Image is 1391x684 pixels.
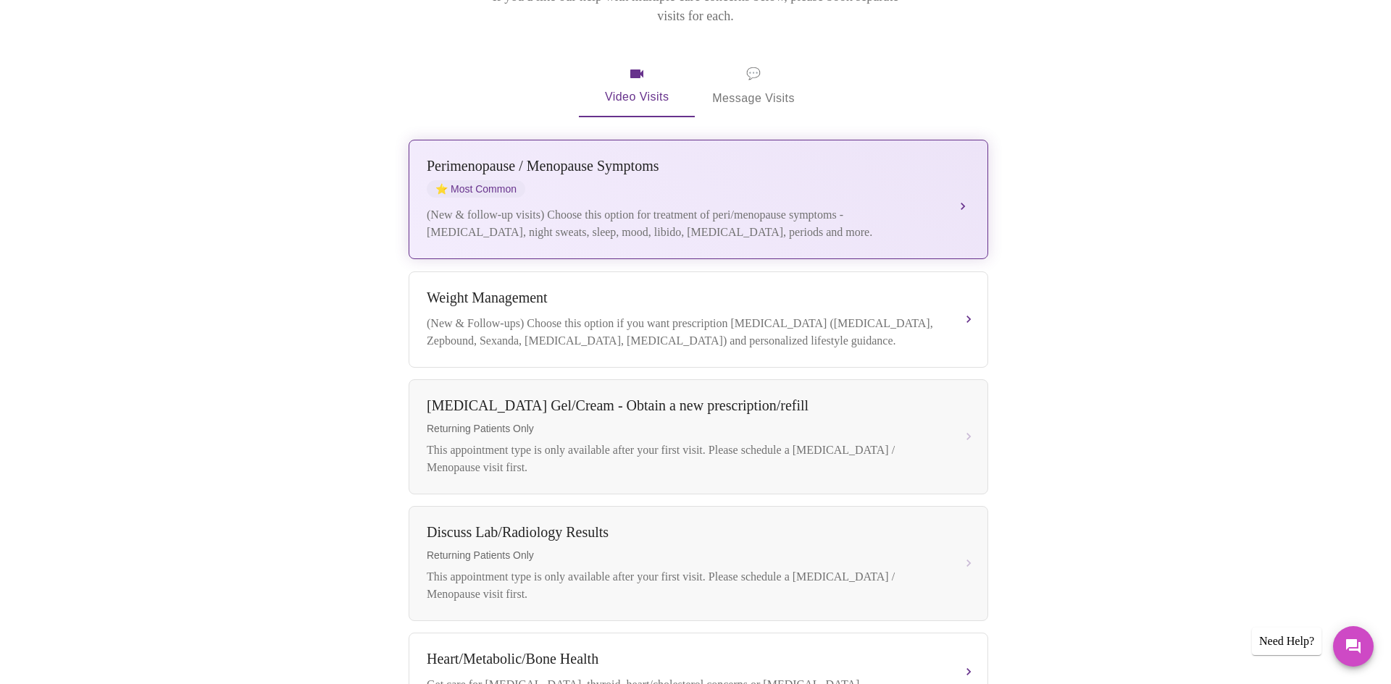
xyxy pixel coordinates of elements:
[1252,628,1321,655] div: Need Help?
[427,397,941,414] div: [MEDICAL_DATA] Gel/Cream - Obtain a new prescription/refill
[409,379,988,494] button: [MEDICAL_DATA] Gel/Cream - Obtain a new prescription/refillReturning Patients OnlyThis appointmen...
[427,158,941,174] div: Perimenopause / Menopause Symptoms
[427,442,941,476] div: This appointment type is only available after your first visit. Please schedule a [MEDICAL_DATA] ...
[427,423,941,434] span: Returning Patients Only
[1333,626,1374,667] button: Messages
[746,64,761,84] span: message
[427,180,525,198] span: Most Common
[409,271,988,368] button: Weight Management(New & Follow-ups) Choose this option if you want prescription [MEDICAL_DATA] ([...
[427,651,941,667] div: Heart/Metabolic/Bone Health
[712,64,795,109] span: Message Visits
[427,290,941,306] div: Weight Management
[427,524,941,541] div: Discuss Lab/Radiology Results
[427,549,941,561] span: Returning Patients Only
[409,140,988,259] button: Perimenopause / Menopause SymptomsstarMost Common(New & follow-up visits) Choose this option for ...
[435,183,448,195] span: star
[596,65,677,107] span: Video Visits
[427,206,941,241] div: (New & follow-up visits) Choose this option for treatment of peri/menopause symptoms - [MEDICAL_D...
[409,506,988,621] button: Discuss Lab/Radiology ResultsReturning Patients OnlyThis appointment type is only available after...
[427,568,941,603] div: This appointment type is only available after your first visit. Please schedule a [MEDICAL_DATA] ...
[427,315,941,350] div: (New & Follow-ups) Choose this option if you want prescription [MEDICAL_DATA] ([MEDICAL_DATA], Ze...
